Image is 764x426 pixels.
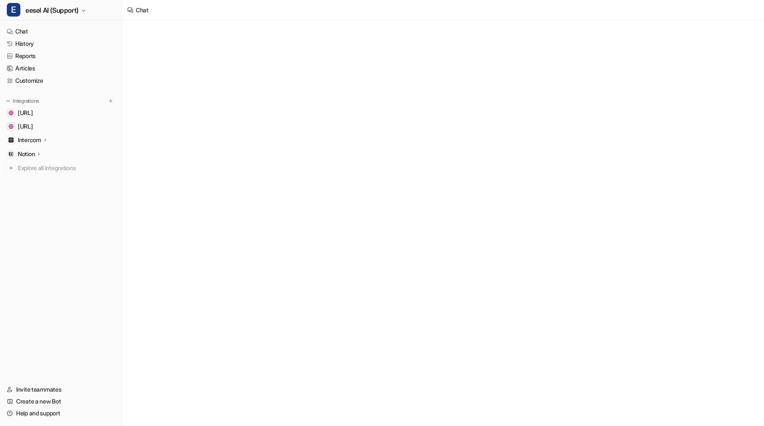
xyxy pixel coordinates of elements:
img: Notion [8,151,14,157]
a: History [3,38,118,50]
p: Intercom [18,136,41,144]
a: Articles [3,62,118,74]
img: explore all integrations [7,164,15,172]
a: Explore all integrations [3,162,118,174]
a: Create a new Bot [3,395,118,407]
a: Invite teammates [3,384,118,395]
a: www.eesel.ai[URL] [3,121,118,132]
p: Notion [18,150,35,158]
a: docs.eesel.ai[URL] [3,107,118,119]
img: docs.eesel.ai [8,110,14,115]
span: Explore all integrations [18,161,115,175]
a: Chat [3,25,118,37]
a: Help and support [3,407,118,419]
span: E [7,3,20,17]
div: Chat [136,6,149,14]
a: Reports [3,50,118,62]
a: Customize [3,75,118,87]
button: Integrations [3,97,42,105]
img: menu_add.svg [108,98,114,104]
span: [URL] [18,109,33,117]
span: [URL] [18,122,33,131]
p: Integrations [13,98,39,104]
img: www.eesel.ai [8,124,14,129]
img: expand menu [5,98,11,104]
img: Intercom [8,137,14,143]
span: eesel AI (Support) [25,4,79,16]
